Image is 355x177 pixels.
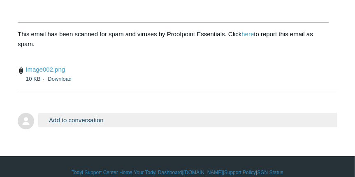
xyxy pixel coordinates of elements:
[224,169,256,176] a: Support Policy
[26,76,46,82] span: 10 KB
[258,169,283,176] a: SGN Status
[134,169,182,176] a: Your Todyl Dashboard
[183,169,223,176] a: [DOMAIN_NAME]
[26,66,65,73] a: image002.png
[38,113,337,127] button: Add to conversation
[242,30,254,37] a: here
[72,169,132,176] a: Todyl Support Center Home
[18,29,329,49] p: This email has been scanned for spam and viruses by Proofpoint Essentials. Click to report this e...
[48,76,72,82] a: Download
